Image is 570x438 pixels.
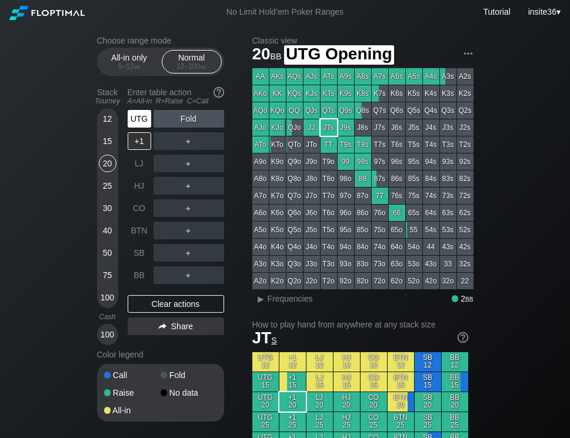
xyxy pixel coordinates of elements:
div: T7o [321,188,337,204]
div: ＋ [154,199,224,217]
div: ▾ [525,5,562,18]
div: BB 25 [442,412,468,432]
div: SB 12 [415,352,441,372]
div: J5o [304,222,320,238]
div: HJ 15 [334,372,360,392]
div: T3s [440,136,456,153]
div: T5s [406,136,422,153]
div: 15 [99,132,116,150]
div: No data [161,389,217,397]
div: CO [128,199,151,217]
div: T7s [372,136,388,153]
div: 93o [338,256,354,272]
div: A3o [252,256,269,272]
div: AJo [252,119,269,136]
div: BTN 12 [388,352,414,372]
a: Tutorial [484,7,511,16]
div: 95o [338,222,354,238]
div: 54o [406,239,422,255]
div: HJ [128,177,151,195]
div: K2o [269,273,286,289]
img: Floptimal logo [9,6,85,20]
span: JT [252,329,277,347]
div: 76s [389,188,405,204]
div: QJo [286,119,303,136]
h2: Classic view [252,36,474,45]
div: KK [269,85,286,102]
div: Share [128,317,224,335]
div: Q4s [423,102,439,119]
div: A7s [372,68,388,85]
div: 94o [338,239,354,255]
div: Raise [104,389,161,397]
div: 20 [99,155,116,172]
div: Q7o [286,188,303,204]
div: BB 15 [442,372,468,392]
div: A5s [406,68,422,85]
div: A8o [252,170,269,187]
div: 5 – 12 [105,62,154,71]
div: ＋ [154,132,224,150]
div: Q5o [286,222,303,238]
img: share.864f2f62.svg [158,323,166,330]
div: T6o [321,205,337,221]
div: KQs [286,85,303,102]
div: HJ 25 [334,412,360,432]
div: Normal [165,51,219,73]
div: 96s [389,153,405,170]
div: +1 25 [279,412,306,432]
div: 73s [440,188,456,204]
div: KQo [269,102,286,119]
div: AJs [304,68,320,85]
div: AKs [269,68,286,85]
div: 63o [389,256,405,272]
div: J7o [304,188,320,204]
div: K6s [389,85,405,102]
div: A9o [252,153,269,170]
div: K6o [269,205,286,221]
div: JTs [321,119,337,136]
div: J2s [457,119,474,136]
div: 74o [372,239,388,255]
div: 85s [406,170,422,187]
div: 93s [440,153,456,170]
div: 65s [406,205,422,221]
div: ＋ [154,244,224,262]
div: Color legend [97,345,224,364]
div: KTo [269,136,286,153]
span: bb [465,294,473,303]
div: 98s [355,153,371,170]
div: J8o [304,170,320,187]
div: Q8o [286,170,303,187]
div: 30 [99,199,116,217]
div: LJ 25 [306,412,333,432]
div: 63s [440,205,456,221]
h2: How to play hand from anywhere at any stack size [252,320,468,329]
div: 75s [406,188,422,204]
div: A5o [252,222,269,238]
div: T3o [321,256,337,272]
div: 76o [372,205,388,221]
div: ▸ [254,292,269,306]
div: T6s [389,136,405,153]
div: LJ [128,155,151,172]
div: Q2s [457,102,474,119]
div: T5o [321,222,337,238]
div: BB 12 [442,352,468,372]
div: J8s [355,119,371,136]
div: Call [104,371,161,379]
div: T9o [321,153,337,170]
div: BB 20 [442,392,468,412]
div: J3s [440,119,456,136]
span: bb [200,62,206,71]
div: A7o [252,188,269,204]
div: 100 [99,326,116,343]
div: 62o [389,273,405,289]
div: A6o [252,205,269,221]
div: +1 20 [279,392,306,412]
div: +1 12 [279,352,306,372]
div: 32s [457,256,474,272]
div: 12 [99,110,116,128]
div: A4s [423,68,439,85]
div: Fold [161,371,217,379]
